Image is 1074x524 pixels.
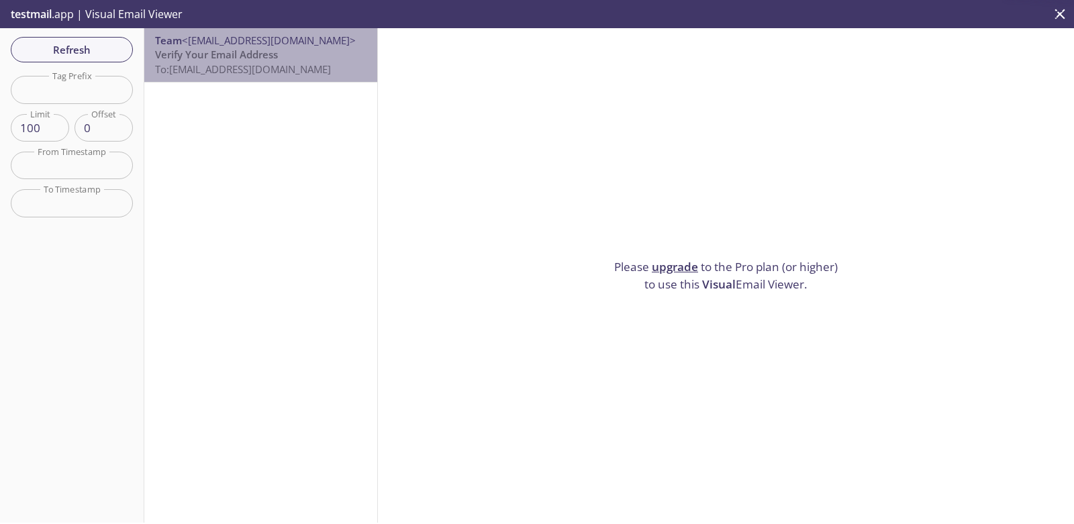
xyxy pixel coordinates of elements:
[144,28,377,83] nav: emails
[609,258,844,293] p: Please to the Pro plan (or higher) to use this Email Viewer.
[155,48,278,61] span: Verify Your Email Address
[155,34,182,47] span: Team
[11,37,133,62] button: Refresh
[702,276,736,292] span: Visual
[652,259,698,274] a: upgrade
[21,41,122,58] span: Refresh
[11,7,52,21] span: testmail
[144,28,377,82] div: Team<[EMAIL_ADDRESS][DOMAIN_NAME]>Verify Your Email AddressTo:[EMAIL_ADDRESS][DOMAIN_NAME]
[182,34,356,47] span: <[EMAIL_ADDRESS][DOMAIN_NAME]>
[155,62,331,76] span: To: [EMAIL_ADDRESS][DOMAIN_NAME]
